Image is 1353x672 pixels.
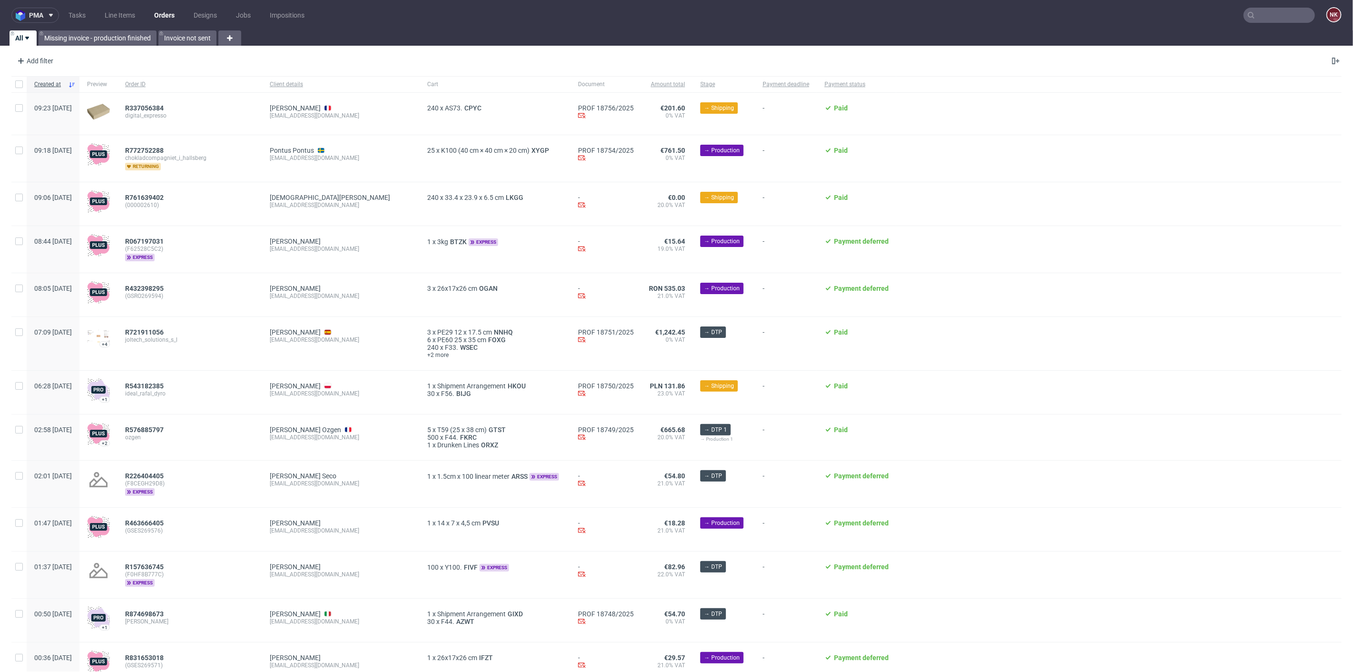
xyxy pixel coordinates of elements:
span: AS73. [445,104,462,112]
span: €15.64 [664,237,685,245]
span: +2 more [427,351,563,359]
a: FOXG [486,336,508,344]
span: Created at [34,80,64,89]
div: [EMAIL_ADDRESS][DOMAIN_NAME] [270,292,412,300]
span: €54.70 [664,610,685,618]
span: 240 [427,104,439,112]
span: €29.57 [664,654,685,662]
span: (GSES269576) [125,527,255,534]
img: plus-icon.676465ae8f3a83198b3f.png [87,422,110,445]
span: express [125,488,155,496]
span: (GSRO269594) [125,292,255,300]
span: (000002610) [125,201,255,209]
span: (F0HF8B777C) [125,571,255,578]
a: AZWT [454,618,476,625]
span: R157636745 [125,563,164,571]
span: - [763,104,809,123]
a: Line Items [99,8,141,23]
span: €82.96 [664,563,685,571]
img: logo [16,10,29,21]
a: Jobs [230,8,256,23]
span: 100 [427,563,439,571]
div: x [427,285,563,292]
a: PROF 18751/2025 [578,328,634,336]
div: x [427,434,563,441]
a: [PERSON_NAME] [270,654,321,662]
span: WSEC [458,344,480,351]
span: 02:01 [DATE] [34,472,72,480]
span: R831653018 [125,654,164,662]
span: Paid [834,147,848,154]
span: - [763,237,809,261]
div: x [427,563,563,572]
span: Payment deferred [834,285,889,292]
span: BTZK [448,238,469,246]
span: €54.80 [664,472,685,480]
span: Shipment Arrangement [437,610,506,618]
a: IFZT [477,654,495,662]
span: R337056384 [125,104,164,112]
span: 30 [427,618,435,625]
a: R761639402 [125,194,166,201]
span: Cart [427,80,563,89]
div: x [427,194,563,201]
div: [EMAIL_ADDRESS][DOMAIN_NAME] [270,480,412,487]
a: R067197031 [125,237,166,245]
span: Payment deferred [834,519,889,527]
span: - [763,472,809,496]
span: 09:23 [DATE] [34,104,72,112]
span: → Production [704,146,740,155]
a: [PERSON_NAME] Ozgen [270,426,341,434]
span: (F8CEGH29D8) [125,480,255,487]
span: €0.00 [668,194,685,201]
div: [EMAIL_ADDRESS][DOMAIN_NAME] [270,390,412,397]
span: 3 [427,328,431,336]
span: 08:44 [DATE] [34,237,72,245]
span: RON 535.03 [649,285,685,292]
img: pro-icon.017ec5509f39f3e742e3.png [87,606,110,629]
a: BIJG [454,390,473,397]
div: x [427,654,563,662]
span: GTST [487,426,508,434]
span: FKRC [458,434,479,441]
span: 1 [427,382,431,390]
div: - [578,654,634,671]
a: R157636745 [125,563,166,571]
span: PE60 25 x 35 cm [437,336,486,344]
div: Add filter [13,53,55,69]
span: → Production [704,653,740,662]
span: Payment deferred [834,654,889,662]
span: → Shipping [704,382,734,390]
span: 1 [427,519,431,527]
span: 00:50 [DATE] [34,610,72,618]
a: [PERSON_NAME] [270,610,321,618]
span: → DTP [704,563,722,571]
div: x [427,328,563,336]
div: [EMAIL_ADDRESS][DOMAIN_NAME] [270,434,412,441]
span: 20.0% VAT [649,434,685,441]
span: ozgen [125,434,255,441]
a: R721911056 [125,328,166,336]
span: Drunken Lines [437,441,479,449]
a: PVSU [480,519,501,527]
img: plus-icon.676465ae8f3a83198b3f.png [87,281,110,304]
span: 240 [427,194,439,201]
span: 5 [427,426,431,434]
a: OGAN [477,285,500,292]
span: [PERSON_NAME] [125,618,255,625]
span: Client details [270,80,412,89]
a: [PERSON_NAME] Seco [270,472,336,480]
span: €18.28 [664,519,685,527]
span: 3 [427,285,431,292]
span: pma [29,12,43,19]
a: Invoice not sent [158,30,216,46]
div: x [427,237,563,246]
a: CPYC [462,104,483,112]
span: 1 [427,441,431,449]
span: express [125,579,155,587]
a: [PERSON_NAME] [270,328,321,336]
